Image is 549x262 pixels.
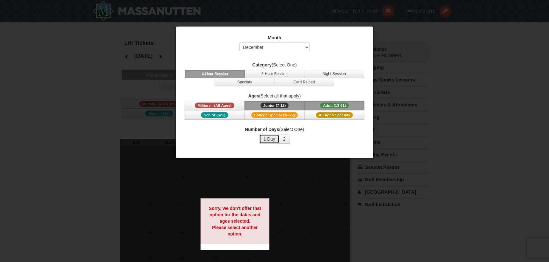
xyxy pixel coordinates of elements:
[184,62,365,68] label: (Select One)
[279,134,290,144] button: 2
[251,112,298,118] span: College Special (18-22)
[215,78,274,86] button: Specials
[304,70,364,78] button: Night Session
[248,93,259,98] strong: Ages
[304,110,364,120] button: All Ages Specials
[274,78,334,86] button: Card Reload
[184,93,365,99] label: (Select all that apply)
[245,110,304,120] button: College Special (18-22)
[185,110,245,120] button: Senior (62+)
[245,127,279,132] strong: Number of Days
[259,134,279,144] button: 1 Day
[316,112,353,118] span: All Ages Specials
[245,101,304,110] button: Junior (7-12)
[260,103,289,108] span: Junior (7-12)
[209,206,261,236] strong: Sorry, we don't offer that option for the dates and ages selected. Please select another option.
[320,103,349,108] span: Adult (13-61)
[304,101,364,110] button: Adult (13-61)
[201,112,228,118] span: Senior (62+)
[245,70,304,78] button: 8-Hour Session
[268,35,281,40] strong: Month
[185,101,245,110] button: Military - (All Ages)
[252,62,272,67] strong: Category
[184,126,365,133] label: (Select One)
[185,70,245,78] button: 4-Hour Session
[195,103,235,108] span: Military - (All Ages)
